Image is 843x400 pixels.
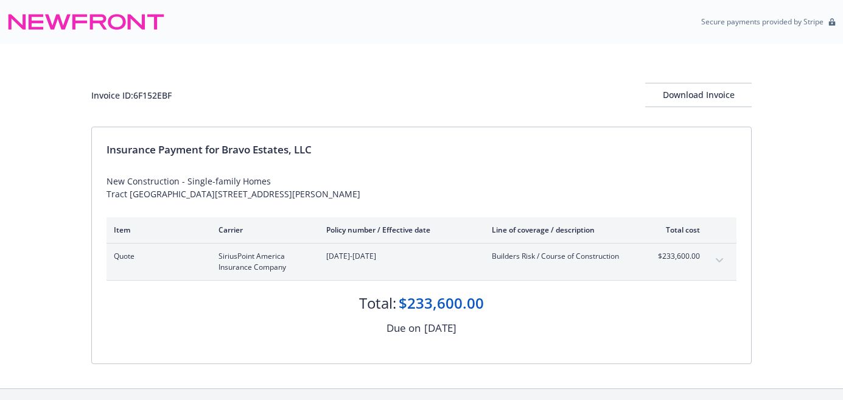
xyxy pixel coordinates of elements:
div: Carrier [219,225,307,235]
div: Item [114,225,199,235]
span: Builders Risk / Course of Construction [492,251,635,262]
div: $233,600.00 [399,293,484,314]
div: Line of coverage / description [492,225,635,235]
div: Invoice ID: 6F152EBF [91,89,172,102]
button: expand content [710,251,729,270]
div: New Construction - Single-family Homes Tract [GEOGRAPHIC_DATA][STREET_ADDRESS][PERSON_NAME] [107,175,736,200]
div: Total: [359,293,396,314]
span: [DATE]-[DATE] [326,251,472,262]
span: SiriusPoint America Insurance Company [219,251,307,273]
span: Quote [114,251,199,262]
span: $233,600.00 [654,251,700,262]
div: Due on [387,320,421,336]
div: [DATE] [424,320,456,336]
div: Insurance Payment for Bravo Estates, LLC [107,142,736,158]
div: QuoteSiriusPoint America Insurance Company[DATE]-[DATE]Builders Risk / Course of Construction$233... [107,244,736,280]
div: Total cost [654,225,700,235]
button: Download Invoice [645,83,752,107]
div: Policy number / Effective date [326,225,472,235]
p: Secure payments provided by Stripe [701,16,824,27]
div: Download Invoice [645,83,752,107]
